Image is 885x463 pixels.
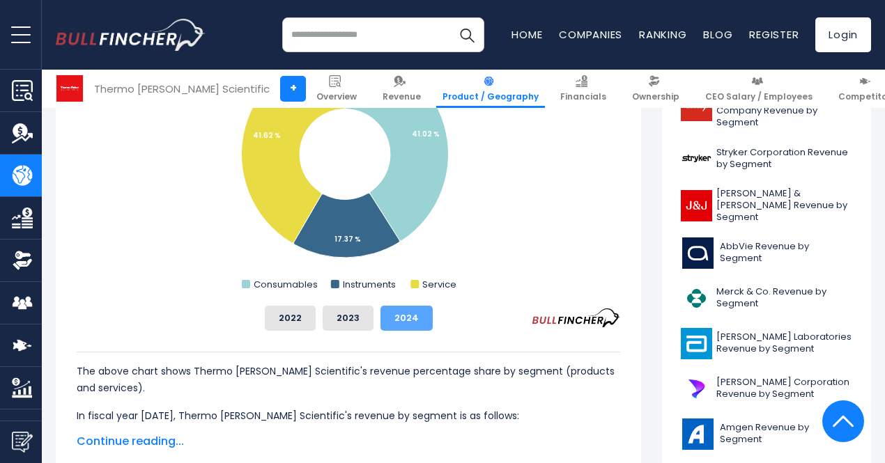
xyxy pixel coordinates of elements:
[559,27,622,42] a: Companies
[639,27,686,42] a: Ranking
[56,19,206,51] img: bullfincher logo
[253,130,281,141] tspan: 41.62 %
[681,328,712,359] img: ABT logo
[672,185,861,227] a: [PERSON_NAME] & [PERSON_NAME] Revenue by Segment
[94,81,270,97] div: Thermo [PERSON_NAME] Scientific
[12,250,33,271] img: Ownership
[716,188,852,223] span: [PERSON_NAME] & [PERSON_NAME] Revenue by Segment
[77,16,620,295] svg: Thermo Fisher Scientific's Revenue Share by Segment
[681,237,716,269] img: ABBV logo
[383,91,421,102] span: Revenue
[716,377,852,400] span: [PERSON_NAME] Corporation Revenue by Segment
[77,433,620,450] span: Continue reading...
[681,283,712,314] img: MRK logo
[554,70,613,108] a: Financials
[681,373,712,405] img: DHR logo
[77,407,620,424] p: In fiscal year [DATE], Thermo [PERSON_NAME] Scientific's revenue by segment is as follows:
[716,331,852,355] span: [PERSON_NAME] Laboratories Revenue by Segment
[672,324,861,363] a: [PERSON_NAME] Laboratories Revenue by Segment
[323,306,374,331] button: 2023
[56,75,83,102] img: TMO logo
[77,363,620,396] p: The above chart shows Thermo [PERSON_NAME] Scientific's revenue percentage share by segment (prod...
[720,422,852,446] span: Amgen Revenue by Segment
[681,143,712,174] img: SYK logo
[254,278,318,291] text: Consumables
[316,91,357,102] span: Overview
[310,70,363,108] a: Overview
[705,91,813,102] span: CEO Salary / Employees
[672,279,861,317] a: Merck & Co. Revenue by Segment
[56,19,206,51] a: Go to homepage
[334,234,361,244] tspan: 17.37 %
[511,27,542,42] a: Home
[716,147,852,171] span: Stryker Corporation Revenue by Segment
[422,278,456,291] text: Service
[265,306,316,331] button: 2022
[442,91,539,102] span: Product / Geography
[699,70,819,108] a: CEO Salary / Employees
[632,91,679,102] span: Ownership
[672,139,861,178] a: Stryker Corporation Revenue by Segment
[380,306,433,331] button: 2024
[681,190,712,221] img: JNJ logo
[376,70,427,108] a: Revenue
[672,415,861,453] a: Amgen Revenue by Segment
[716,286,852,310] span: Merck & Co. Revenue by Segment
[749,27,799,42] a: Register
[412,129,440,139] tspan: 41.02 %
[343,278,396,291] text: Instruments
[626,70,686,108] a: Ownership
[703,27,732,42] a: Blog
[560,91,606,102] span: Financials
[449,17,484,52] button: Search
[280,76,306,102] a: +
[436,70,545,108] a: Product / Geography
[672,234,861,272] a: AbbVie Revenue by Segment
[681,418,716,450] img: AMGN logo
[815,17,871,52] a: Login
[672,370,861,408] a: [PERSON_NAME] Corporation Revenue by Segment
[720,241,852,265] span: AbbVie Revenue by Segment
